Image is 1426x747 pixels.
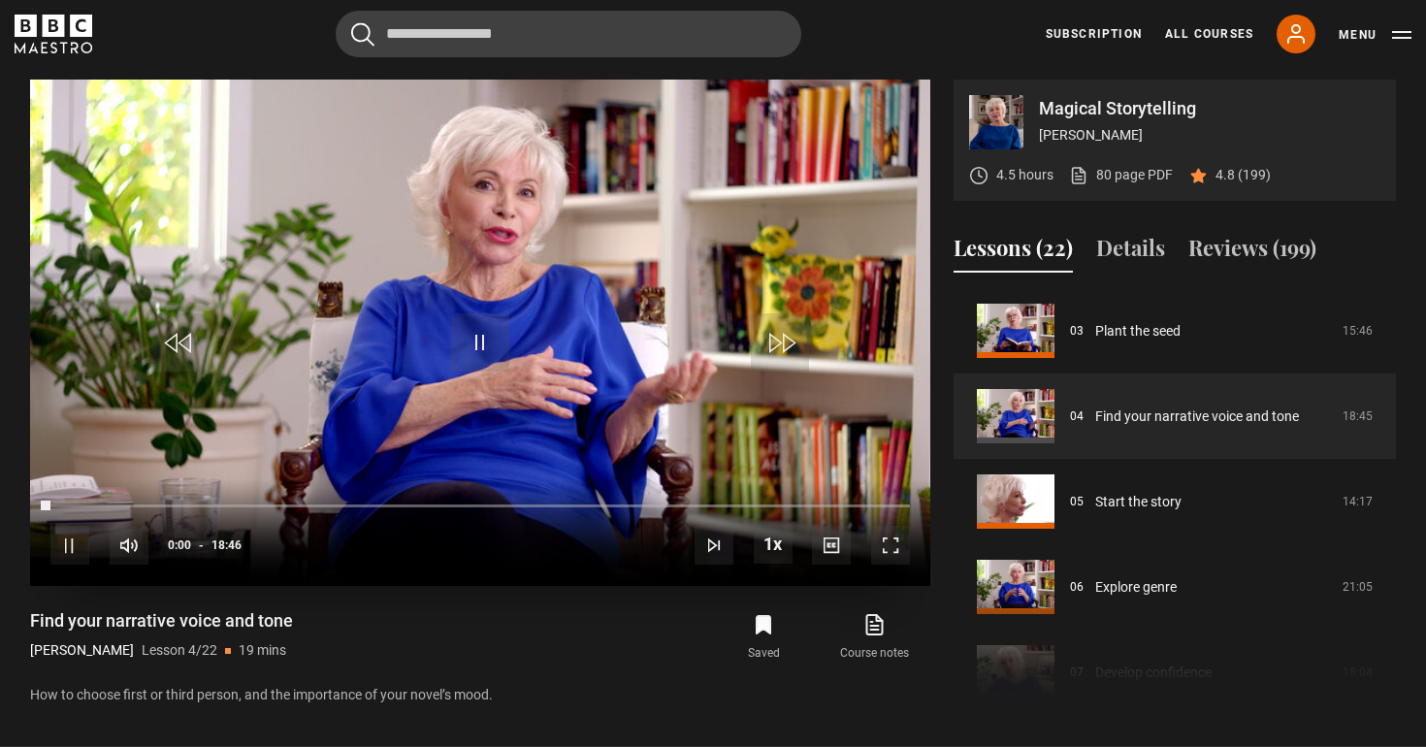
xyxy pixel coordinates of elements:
[1069,165,1173,185] a: 80 page PDF
[1039,100,1380,117] p: Magical Storytelling
[1096,232,1165,273] button: Details
[871,526,910,565] button: Fullscreen
[30,640,134,661] p: [PERSON_NAME]
[336,11,801,57] input: Search
[239,640,286,661] p: 19 mins
[110,526,148,565] button: Mute
[695,526,733,565] button: Next Lesson
[1095,492,1182,512] a: Start the story
[820,609,930,666] a: Course notes
[50,526,89,565] button: Pause
[1095,321,1181,341] a: Plant the seed
[1039,125,1380,146] p: [PERSON_NAME]
[1339,25,1411,45] button: Toggle navigation
[50,504,910,508] div: Progress Bar
[199,538,204,552] span: -
[754,525,793,564] button: Playback Rate
[211,528,242,563] span: 18:46
[1165,25,1253,43] a: All Courses
[351,22,374,47] button: Submit the search query
[168,528,191,563] span: 0:00
[1095,406,1299,427] a: Find your narrative voice and tone
[30,685,930,705] p: How to choose first or third person, and the importance of your novel’s mood.
[954,232,1073,273] button: Lessons (22)
[30,80,930,586] video-js: Video Player
[996,165,1053,185] p: 4.5 hours
[15,15,92,53] svg: BBC Maestro
[812,526,851,565] button: Captions
[708,609,819,666] button: Saved
[142,640,217,661] p: Lesson 4/22
[1215,165,1271,185] p: 4.8 (199)
[30,609,293,633] h1: Find your narrative voice and tone
[1046,25,1142,43] a: Subscription
[1095,577,1177,598] a: Explore genre
[1188,232,1316,273] button: Reviews (199)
